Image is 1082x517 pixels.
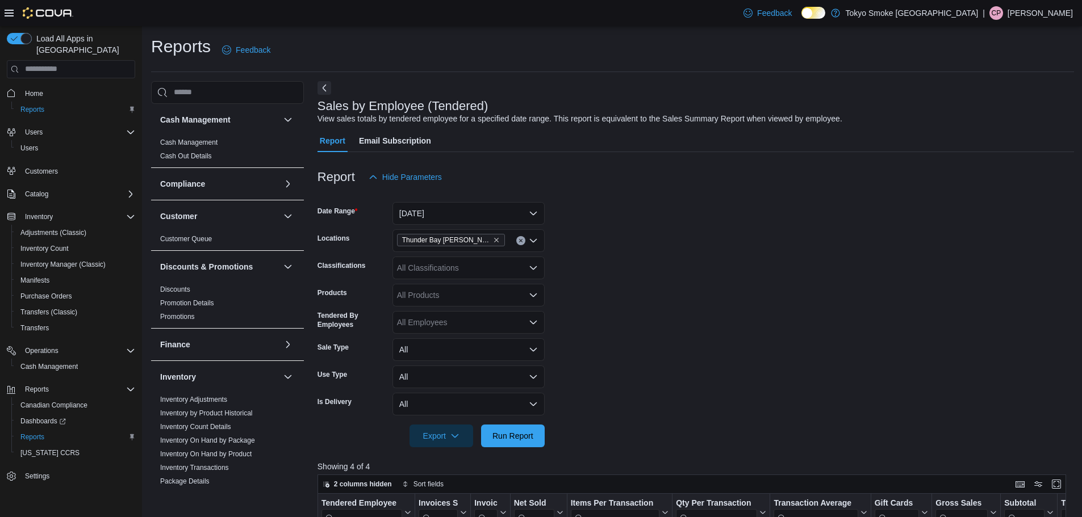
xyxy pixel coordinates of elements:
label: Classifications [318,261,366,270]
button: Compliance [160,178,279,190]
button: Adjustments (Classic) [11,225,140,241]
span: Inventory Adjustments [160,395,227,404]
button: Cash Management [160,114,279,125]
button: Users [2,124,140,140]
span: Cash Management [20,362,78,371]
span: CP [992,6,1001,20]
div: Qty Per Transaction [676,498,757,508]
button: Display options [1031,477,1045,491]
span: Canadian Compliance [16,398,135,412]
a: Cash Management [160,138,218,146]
a: Manifests [16,274,54,287]
span: Cash Management [16,360,135,373]
label: Sale Type [318,343,349,352]
a: Customer Queue [160,235,212,243]
h3: Finance [160,339,190,350]
p: Showing 4 of 4 [318,461,1074,472]
a: Reports [16,103,49,116]
button: Inventory [160,371,279,383]
button: Sort fields [398,477,448,491]
button: Reports [2,381,140,397]
button: Discounts & Promotions [160,261,279,272]
span: Adjustments (Classic) [16,226,135,239]
img: Cova [23,7,73,19]
a: Promotion Details [160,299,214,307]
a: Feedback [739,2,796,24]
span: Purchase Orders [16,289,135,303]
div: Items Per Transaction [570,498,659,508]
span: Manifests [20,276,49,285]
button: Open list of options [529,291,538,300]
span: Inventory Transactions [160,463,229,472]
span: Export [416,424,466,447]
h3: Sales by Employee (Tendered) [318,99,488,113]
div: Gift Cards [874,498,919,508]
span: Users [20,125,135,139]
button: Transfers (Classic) [11,304,140,320]
a: Inventory Manager (Classic) [16,258,110,271]
p: [PERSON_NAME] [1008,6,1073,20]
button: Users [20,125,47,139]
span: Feedback [757,7,792,19]
label: Products [318,288,347,297]
button: Inventory [281,370,295,384]
p: | [983,6,985,20]
span: Transfers [16,321,135,335]
span: Promotions [160,312,195,321]
span: Settings [20,469,135,483]
button: Finance [160,339,279,350]
a: Dashboards [11,413,140,429]
button: Keyboard shortcuts [1013,477,1027,491]
button: Cash Management [281,113,295,127]
button: Compliance [281,177,295,191]
span: Transfers (Classic) [20,308,77,317]
a: Canadian Compliance [16,398,92,412]
span: Customers [25,167,58,176]
span: Home [20,86,135,100]
span: Hide Parameters [382,171,442,183]
h3: Cash Management [160,114,231,125]
span: Reports [20,432,44,442]
a: Transfers (Classic) [16,305,82,319]
span: Transfers [20,323,49,333]
a: [US_STATE] CCRS [16,446,84,460]
button: Enter fullscreen [1050,477,1063,491]
a: Inventory Adjustments [160,396,227,403]
span: Report [320,129,345,152]
button: Operations [20,344,63,358]
span: Inventory by Product Historical [160,409,253,418]
span: Cash Management [160,138,218,147]
span: Inventory Manager (Classic) [16,258,135,271]
button: Manifests [11,272,140,288]
button: All [392,338,545,361]
div: Invoices Sold [419,498,458,508]
span: Inventory [20,210,135,224]
span: Reports [20,105,44,114]
span: Manifests [16,274,135,287]
button: Remove Thunder Bay Arthur from selection in this group [493,237,500,243]
span: Inventory Manager (Classic) [20,260,106,269]
button: Catalog [2,186,140,202]
button: Inventory Manager (Classic) [11,257,140,272]
button: Purchase Orders [11,288,140,304]
span: Dashboards [16,414,135,428]
span: Transfers (Classic) [16,305,135,319]
h1: Reports [151,35,211,58]
h3: Report [318,170,355,184]
span: Thunder Bay [PERSON_NAME] [402,234,491,246]
button: Customers [2,163,140,179]
span: Package Details [160,477,210,486]
span: Package History [160,490,210,499]
div: Cash Management [151,136,304,167]
button: Next [318,81,331,95]
button: [DATE] [392,202,545,225]
span: Sort fields [413,480,444,489]
a: Purchase Orders [16,289,77,303]
span: Users [25,128,43,137]
button: Finance [281,338,295,351]
a: Inventory On Hand by Product [160,450,252,458]
label: Use Type [318,370,347,379]
div: Net Sold [513,498,554,508]
button: Cash Management [11,359,140,375]
span: Settings [25,472,49,481]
